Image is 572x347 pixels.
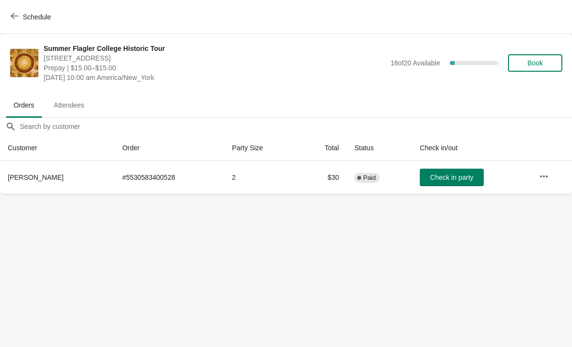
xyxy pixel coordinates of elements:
[508,54,562,72] button: Book
[299,135,347,161] th: Total
[6,96,42,114] span: Orders
[114,161,224,194] td: # 5530583400528
[420,169,484,186] button: Check in party
[224,161,299,194] td: 2
[23,13,51,21] span: Schedule
[390,59,440,67] span: 18 of 20 Available
[44,73,385,82] span: [DATE] 10:00 am America/New_York
[8,173,64,181] span: [PERSON_NAME]
[363,174,376,182] span: Paid
[527,59,543,67] span: Book
[19,118,572,135] input: Search by customer
[347,135,412,161] th: Status
[5,8,59,26] button: Schedule
[10,49,38,77] img: Summer Flagler College Historic Tour
[114,135,224,161] th: Order
[44,63,385,73] span: Prepay | $15.00–$15.00
[44,53,385,63] span: [STREET_ADDRESS]
[224,135,299,161] th: Party Size
[299,161,347,194] td: $30
[44,44,385,53] span: Summer Flagler College Historic Tour
[430,173,473,181] span: Check in party
[412,135,531,161] th: Check in/out
[46,96,92,114] span: Attendees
